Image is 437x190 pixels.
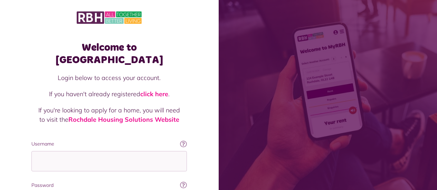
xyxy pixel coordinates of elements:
[38,73,180,82] p: Login below to access your account.
[38,106,180,124] p: If you're looking to apply for a home, you will need to visit the
[31,140,187,148] label: Username
[140,90,168,98] a: click here
[31,41,187,66] h1: Welcome to [GEOGRAPHIC_DATA]
[31,182,187,189] label: Password
[68,116,179,123] a: Rochdale Housing Solutions Website
[77,10,142,25] img: MyRBH
[38,89,180,99] p: If you haven't already registered .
